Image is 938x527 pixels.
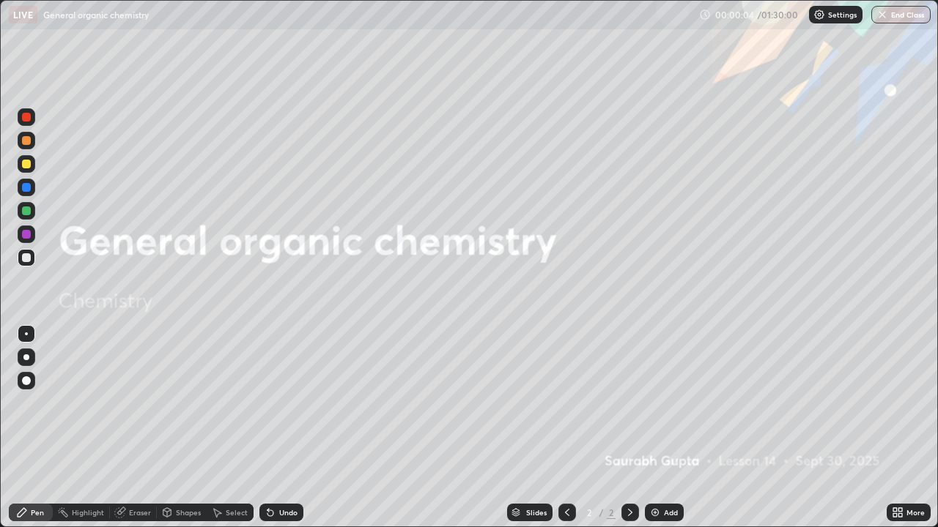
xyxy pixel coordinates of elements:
div: Add [664,509,678,516]
div: Select [226,509,248,516]
button: End Class [871,6,931,23]
img: class-settings-icons [813,9,825,20]
div: More [906,509,925,516]
img: add-slide-button [649,507,661,518]
div: 2 [582,508,597,517]
div: 2 [607,506,616,519]
p: LIVE [13,9,33,20]
div: / [599,508,604,517]
p: Settings [828,11,857,18]
div: Undo [279,509,298,516]
div: Slides [526,509,547,516]
p: General organic chemistry [43,9,149,20]
div: Pen [31,509,44,516]
div: Eraser [129,509,151,516]
img: end-class-cross [876,9,888,20]
div: Highlight [72,509,104,516]
div: Shapes [176,509,201,516]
